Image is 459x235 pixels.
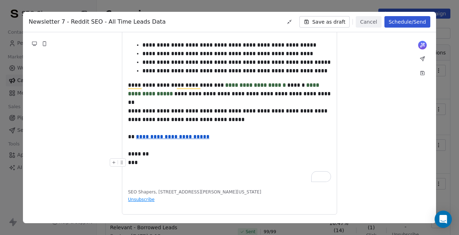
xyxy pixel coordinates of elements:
[29,18,166,26] span: Newsletter 7 - Reddit SEO - All Time Leads Data
[299,16,350,28] button: Save as draft
[435,211,452,228] div: Open Intercom Messenger
[356,16,381,28] button: Cancel
[384,16,430,28] button: Schedule/Send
